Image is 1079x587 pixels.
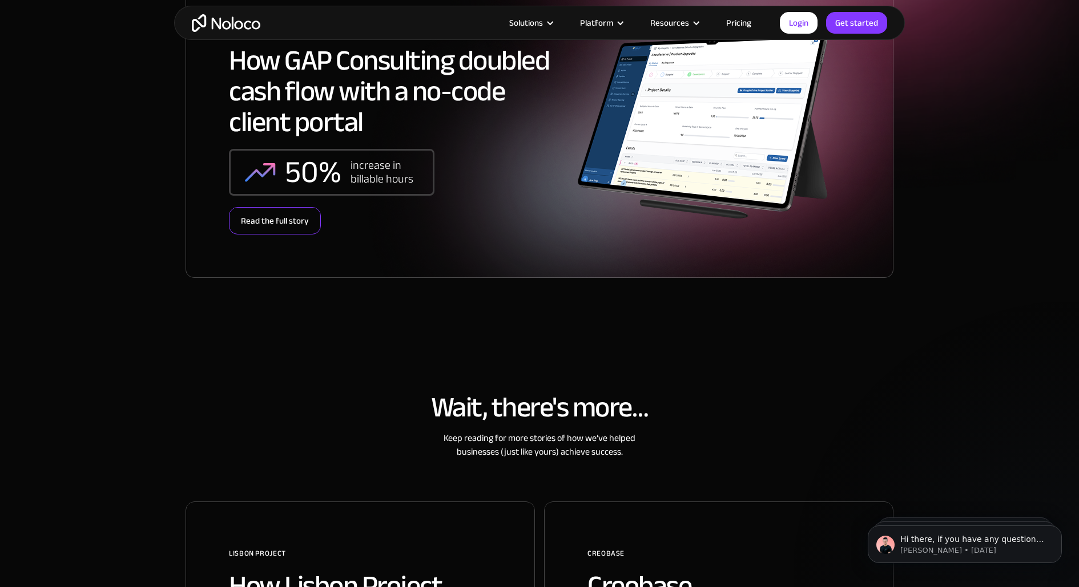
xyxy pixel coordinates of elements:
h2: Wait, there's more… [186,392,893,423]
div: 50% [285,155,341,189]
div: Resources [636,15,712,30]
div: Solutions [509,15,543,30]
div: increase in billable hours [351,159,419,186]
h2: How GAP Consulting doubled cash flow with a no-code client portal [229,45,566,137]
div: Keep reading for more stories of how we’ve helped businesses (just like yours) achieve success. [186,431,893,459]
div: Read the full story [229,207,321,234]
iframe: Intercom notifications message [851,501,1079,581]
div: Solutions [495,15,566,30]
a: home [192,14,260,32]
div: Resources [650,15,689,30]
div: Lisbon Project [229,545,492,570]
a: Pricing [712,15,766,30]
a: Get started [826,12,887,34]
a: Login [780,12,818,34]
div: Platform [580,15,613,30]
div: Platform [566,15,636,30]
